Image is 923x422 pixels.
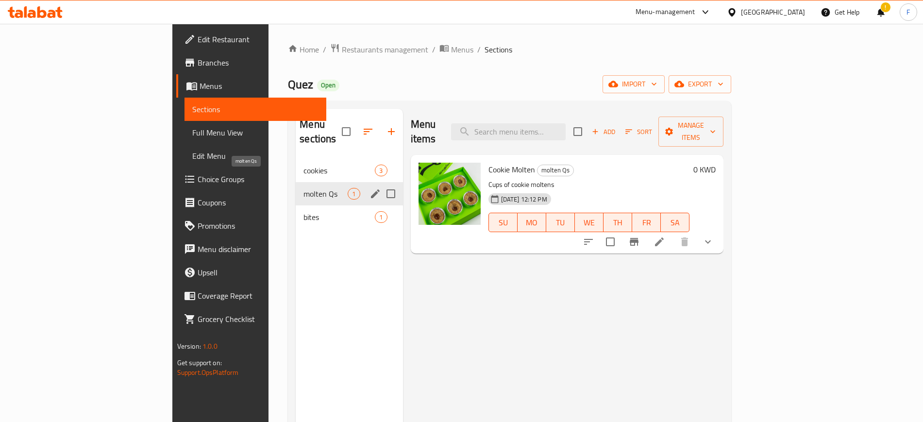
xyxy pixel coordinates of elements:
[693,163,716,176] h6: 0 KWD
[303,211,375,223] span: bites
[288,43,731,56] nav: breadcrumb
[488,179,690,191] p: Cups of cookie moltens
[488,162,535,177] span: Cookie Molten
[185,121,326,144] a: Full Menu View
[636,216,657,230] span: FR
[665,216,686,230] span: SA
[666,119,716,144] span: Manage items
[537,165,574,176] div: molten Qs
[200,80,319,92] span: Menus
[296,182,403,205] div: molten Qs1edit
[521,216,542,230] span: MO
[198,290,319,302] span: Coverage Report
[198,57,319,68] span: Branches
[669,75,731,93] button: export
[654,236,665,248] a: Edit menu item
[906,7,910,17] span: F
[192,127,319,138] span: Full Menu View
[348,188,360,200] div: items
[198,220,319,232] span: Promotions
[375,166,386,175] span: 3
[177,340,201,353] span: Version:
[198,173,319,185] span: Choice Groups
[198,197,319,208] span: Coupons
[380,120,403,143] button: Add section
[176,261,326,284] a: Upsell
[625,126,652,137] span: Sort
[603,75,665,93] button: import
[296,155,403,233] nav: Menu sections
[303,188,348,200] span: molten Qs
[198,267,319,278] span: Upsell
[632,213,661,232] button: FR
[375,211,387,223] div: items
[497,195,551,204] span: [DATE] 12:12 PM
[537,165,573,176] span: molten Qs
[198,243,319,255] span: Menu disclaimer
[198,34,319,45] span: Edit Restaurant
[518,213,546,232] button: MO
[176,237,326,261] a: Menu disclaimer
[330,43,428,56] a: Restaurants management
[176,191,326,214] a: Coupons
[177,366,239,379] a: Support.OpsPlatform
[177,356,222,369] span: Get support on:
[568,121,588,142] span: Select section
[546,213,575,232] button: TU
[176,168,326,191] a: Choice Groups
[676,78,723,90] span: export
[550,216,571,230] span: TU
[198,313,319,325] span: Grocery Checklist
[411,117,440,146] h2: Menu items
[356,120,380,143] span: Sort sections
[317,80,339,91] div: Open
[176,74,326,98] a: Menus
[176,214,326,237] a: Promotions
[202,340,218,353] span: 1.0.0
[439,43,473,56] a: Menus
[342,44,428,55] span: Restaurants management
[741,7,805,17] div: [GEOGRAPHIC_DATA]
[485,44,512,55] span: Sections
[296,205,403,229] div: bites1
[192,103,319,115] span: Sections
[579,216,600,230] span: WE
[588,124,619,139] button: Add
[176,28,326,51] a: Edit Restaurant
[696,230,720,253] button: show more
[661,213,689,232] button: SA
[176,307,326,331] a: Grocery Checklist
[375,213,386,222] span: 1
[368,186,383,201] button: edit
[176,284,326,307] a: Coverage Report
[673,230,696,253] button: delete
[623,124,654,139] button: Sort
[296,159,403,182] div: cookies3
[575,213,604,232] button: WE
[636,6,695,18] div: Menu-management
[451,44,473,55] span: Menus
[588,124,619,139] span: Add item
[702,236,714,248] svg: Show Choices
[375,165,387,176] div: items
[619,124,658,139] span: Sort items
[488,213,518,232] button: SU
[176,51,326,74] a: Branches
[336,121,356,142] span: Select all sections
[419,163,481,225] img: Cookie Molten
[185,98,326,121] a: Sections
[577,230,600,253] button: sort-choices
[493,216,514,230] span: SU
[604,213,632,232] button: TH
[303,165,375,176] span: cookies
[432,44,436,55] li: /
[590,126,617,137] span: Add
[451,123,566,140] input: search
[600,232,621,252] span: Select to update
[185,144,326,168] a: Edit Menu
[607,216,628,230] span: TH
[317,81,339,89] span: Open
[658,117,723,147] button: Manage items
[610,78,657,90] span: import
